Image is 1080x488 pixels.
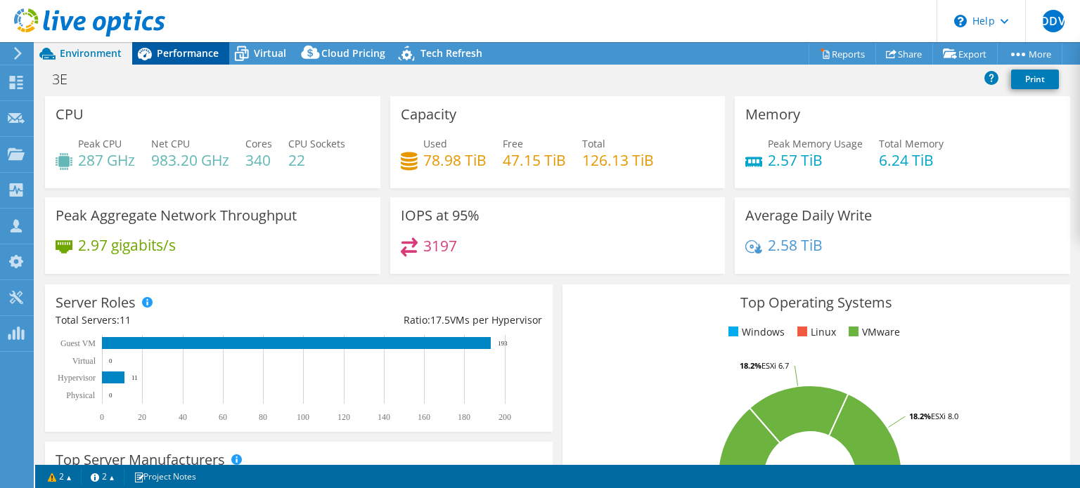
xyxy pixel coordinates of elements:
[288,152,345,168] h4: 22
[1042,10,1065,32] span: DDV
[56,107,84,122] h3: CPU
[401,208,480,223] h3: IOPS at 95%
[109,357,112,364] text: 0
[378,412,390,422] text: 140
[503,137,523,150] span: Free
[131,374,138,381] text: 11
[745,208,872,223] h3: Average Daily Write
[78,137,122,150] span: Peak CPU
[66,390,95,400] text: Physical
[768,137,863,150] span: Peak Memory Usage
[72,356,96,366] text: Virtual
[288,137,345,150] span: CPU Sockets
[809,43,876,65] a: Reports
[81,468,124,485] a: 2
[151,152,229,168] h4: 983.20 GHz
[120,313,131,327] span: 11
[997,43,1062,65] a: More
[740,360,761,371] tspan: 18.2%
[418,412,430,422] text: 160
[254,46,286,60] span: Virtual
[909,411,931,421] tspan: 18.2%
[60,338,96,348] text: Guest VM
[420,46,482,60] span: Tech Refresh
[46,72,89,87] h1: 3E
[931,411,958,421] tspan: ESXi 8.0
[56,452,225,468] h3: Top Server Manufacturers
[879,137,944,150] span: Total Memory
[58,373,96,383] text: Hypervisor
[768,237,823,253] h4: 2.58 TiB
[1011,70,1059,89] a: Print
[745,107,800,122] h3: Memory
[499,412,511,422] text: 200
[725,324,785,340] li: Windows
[259,412,267,422] text: 80
[582,152,654,168] h4: 126.13 TiB
[100,412,104,422] text: 0
[78,152,135,168] h4: 287 GHz
[401,107,456,122] h3: Capacity
[56,295,136,310] h3: Server Roles
[423,152,487,168] h4: 78.98 TiB
[503,152,566,168] h4: 47.15 TiB
[60,46,122,60] span: Environment
[582,137,605,150] span: Total
[78,237,176,253] h4: 2.97 gigabits/s
[423,137,447,150] span: Used
[157,46,219,60] span: Performance
[337,412,350,422] text: 120
[768,152,863,168] h4: 2.57 TiB
[38,468,82,485] a: 2
[458,412,470,422] text: 180
[879,152,944,168] h4: 6.24 TiB
[297,412,309,422] text: 100
[498,340,508,347] text: 193
[573,295,1060,310] h3: Top Operating Systems
[179,412,187,422] text: 40
[245,137,272,150] span: Cores
[321,46,385,60] span: Cloud Pricing
[423,238,457,253] h4: 3197
[430,313,450,327] span: 17.5
[954,15,967,27] svg: \n
[124,468,206,485] a: Project Notes
[56,208,297,223] h3: Peak Aggregate Network Throughput
[761,360,789,371] tspan: ESXi 6.7
[219,412,227,422] text: 60
[138,412,146,422] text: 20
[151,137,190,150] span: Net CPU
[932,43,998,65] a: Export
[245,152,272,168] h4: 340
[845,324,900,340] li: VMware
[875,43,933,65] a: Share
[56,312,299,328] div: Total Servers:
[109,392,112,399] text: 0
[299,312,542,328] div: Ratio: VMs per Hypervisor
[794,324,836,340] li: Linux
